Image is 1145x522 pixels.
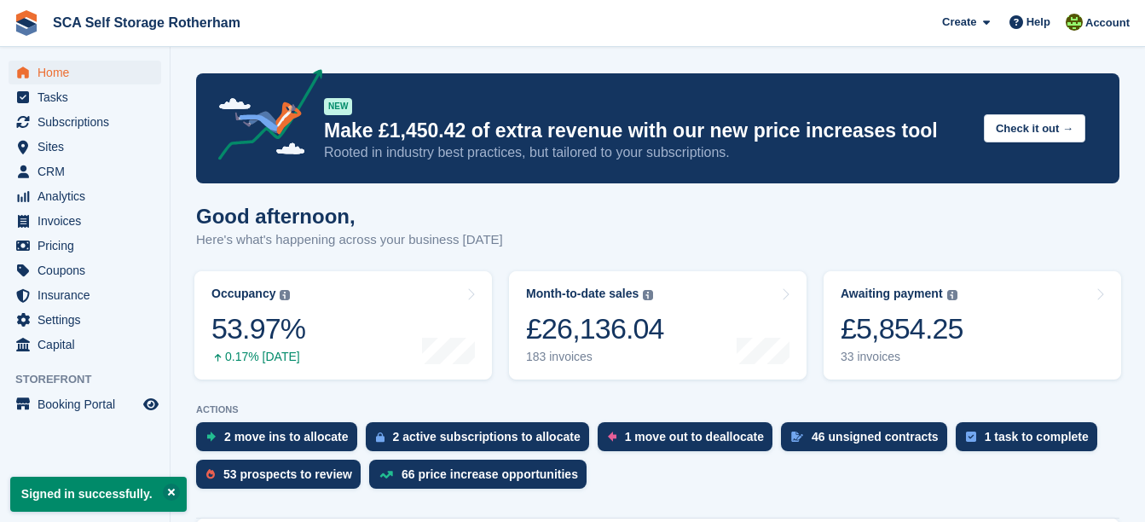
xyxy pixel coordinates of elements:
[38,258,140,282] span: Coupons
[643,290,653,300] img: icon-info-grey-7440780725fd019a000dd9b08b2336e03edf1995a4989e88bcd33f0948082b44.svg
[9,184,161,208] a: menu
[204,69,323,166] img: price-adjustments-announcement-icon-8257ccfd72463d97f412b2fc003d46551f7dbcb40ab6d574587a9cd5c0d94...
[38,61,140,84] span: Home
[402,467,578,481] div: 66 price increase opportunities
[38,392,140,416] span: Booking Portal
[206,469,215,479] img: prospect-51fa495bee0391a8d652442698ab0144808aea92771e9ea1ae160a38d050c398.svg
[841,311,963,346] div: £5,854.25
[526,287,639,301] div: Month-to-date sales
[9,85,161,109] a: menu
[194,271,492,380] a: Occupancy 53.97% 0.17% [DATE]
[942,14,976,31] span: Create
[324,119,970,143] p: Make £1,450.42 of extra revenue with our new price increases tool
[393,430,581,444] div: 2 active subscriptions to allocate
[608,432,616,442] img: move_outs_to_deallocate_icon-f764333ba52eb49d3ac5e1228854f67142a1ed5810a6f6cc68b1a99e826820c5.svg
[824,271,1121,380] a: Awaiting payment £5,854.25 33 invoices
[38,234,140,258] span: Pricing
[9,333,161,357] a: menu
[324,98,352,115] div: NEW
[526,311,664,346] div: £26,136.04
[1085,14,1130,32] span: Account
[9,258,161,282] a: menu
[38,283,140,307] span: Insurance
[206,432,216,442] img: move_ins_to_allocate_icon-fdf77a2bb77ea45bf5b3d319d69a93e2d87916cf1d5bf7949dd705db3b84f3ca.svg
[46,9,247,37] a: SCA Self Storage Rotherham
[9,110,161,134] a: menu
[38,308,140,332] span: Settings
[324,143,970,162] p: Rooted in industry best practices, but tailored to your subscriptions.
[211,350,305,364] div: 0.17% [DATE]
[38,184,140,208] span: Analytics
[812,430,939,444] div: 46 unsigned contracts
[141,394,161,415] a: Preview store
[369,460,595,497] a: 66 price increase opportunities
[280,290,290,300] img: icon-info-grey-7440780725fd019a000dd9b08b2336e03edf1995a4989e88bcd33f0948082b44.svg
[379,471,393,478] img: price_increase_opportunities-93ffe204e8149a01c8c9dc8f82e8f89637d9d84a8eef4429ea346261dce0b2c0.svg
[985,430,1089,444] div: 1 task to complete
[224,430,349,444] div: 2 move ins to allocate
[9,61,161,84] a: menu
[625,430,764,444] div: 1 move out to deallocate
[1026,14,1050,31] span: Help
[38,333,140,357] span: Capital
[38,135,140,159] span: Sites
[196,460,369,497] a: 53 prospects to review
[223,467,352,481] div: 53 prospects to review
[196,205,503,228] h1: Good afternoon,
[211,287,275,301] div: Occupancy
[9,234,161,258] a: menu
[38,209,140,233] span: Invoices
[196,404,1119,415] p: ACTIONS
[38,85,140,109] span: Tasks
[14,10,39,36] img: stora-icon-8386f47178a22dfd0bd8f6a31ec36ba5ce8667c1dd55bd0f319d3a0aa187defe.svg
[9,392,161,416] a: menu
[781,422,956,460] a: 46 unsigned contracts
[984,114,1085,142] button: Check it out →
[38,110,140,134] span: Subscriptions
[526,350,664,364] div: 183 invoices
[9,308,161,332] a: menu
[841,350,963,364] div: 33 invoices
[841,287,943,301] div: Awaiting payment
[791,432,803,442] img: contract_signature_icon-13c848040528278c33f63329250d36e43548de30e8caae1d1a13099fd9432cc5.svg
[38,159,140,183] span: CRM
[9,209,161,233] a: menu
[9,159,161,183] a: menu
[956,422,1106,460] a: 1 task to complete
[196,422,366,460] a: 2 move ins to allocate
[598,422,781,460] a: 1 move out to deallocate
[966,432,976,442] img: task-75834270c22a3079a89374b754ae025e5fb1db73e45f91037f5363f120a921f8.svg
[9,283,161,307] a: menu
[211,311,305,346] div: 53.97%
[9,135,161,159] a: menu
[10,477,187,512] p: Signed in successfully.
[366,422,598,460] a: 2 active subscriptions to allocate
[15,371,170,388] span: Storefront
[196,230,503,250] p: Here's what's happening across your business [DATE]
[509,271,807,380] a: Month-to-date sales £26,136.04 183 invoices
[947,290,957,300] img: icon-info-grey-7440780725fd019a000dd9b08b2336e03edf1995a4989e88bcd33f0948082b44.svg
[376,432,385,443] img: active_subscription_to_allocate_icon-d502201f5373d7db506a760aba3b589e785aa758c864c3986d89f69b8ff3...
